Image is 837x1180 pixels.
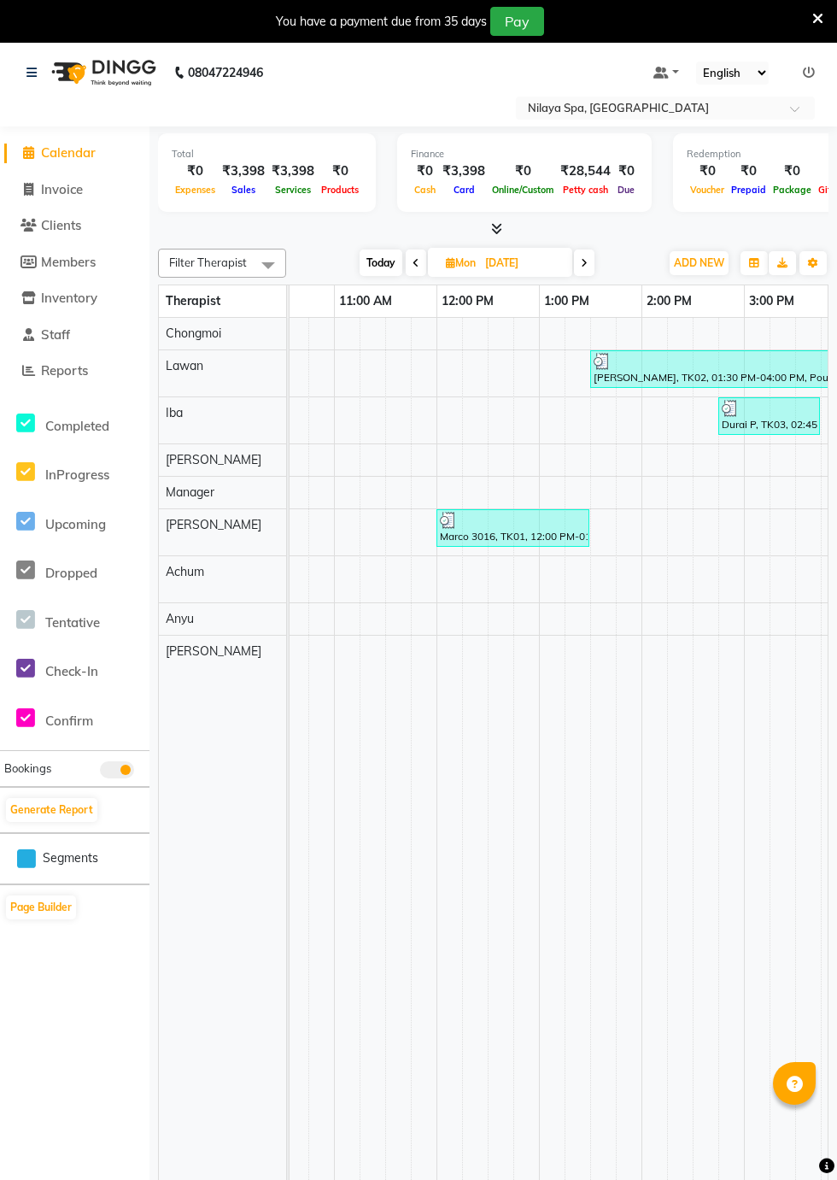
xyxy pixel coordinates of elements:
[41,144,96,161] span: Calendar
[4,253,145,273] a: Members
[41,254,96,270] span: Members
[4,180,145,200] a: Invoice
[6,895,76,919] button: Page Builder
[489,161,557,181] div: ₹0
[770,184,815,196] span: Package
[45,614,100,631] span: Tentative
[489,184,557,196] span: Online/Custom
[166,452,261,467] span: [PERSON_NAME]
[411,184,439,196] span: Cash
[268,161,318,181] div: ₹3,398
[172,184,219,196] span: Expenses
[614,161,638,181] div: ₹0
[411,161,439,181] div: ₹0
[6,798,97,822] button: Generate Report
[642,289,696,314] a: 2:00 PM
[41,362,88,379] span: Reports
[172,161,219,181] div: ₹0
[45,565,97,581] span: Dropped
[45,467,109,483] span: InProgress
[166,405,183,420] span: Iba
[166,564,204,579] span: Achum
[4,216,145,236] a: Clients
[728,161,770,181] div: ₹0
[4,761,51,775] span: Bookings
[4,289,145,308] a: Inventory
[442,256,480,269] span: Mon
[318,184,362,196] span: Products
[4,144,145,163] a: Calendar
[276,13,487,31] div: You have a payment due from 35 days
[4,326,145,345] a: Staff
[728,184,770,196] span: Prepaid
[166,517,261,532] span: [PERSON_NAME]
[720,400,818,432] div: Durai P, TK03, 02:45 PM-03:45 PM, Balinese Massage Therapy 60 Min([DEMOGRAPHIC_DATA])
[745,289,799,314] a: 3:00 PM
[44,49,161,97] img: logo
[43,849,98,867] span: Segments
[219,161,268,181] div: ₹3,398
[169,255,247,269] span: Filter Therapist
[166,358,203,373] span: Lawan
[557,161,614,181] div: ₹28,544
[360,250,402,276] span: Today
[172,147,362,161] div: Total
[559,184,612,196] span: Petty cash
[272,184,314,196] span: Services
[490,7,544,36] button: Pay
[41,326,70,343] span: Staff
[450,184,478,196] span: Card
[335,289,396,314] a: 11:00 AM
[45,418,109,434] span: Completed
[411,147,638,161] div: Finance
[166,484,214,500] span: Manager
[228,184,259,196] span: Sales
[687,161,728,181] div: ₹0
[41,290,97,306] span: Inventory
[540,289,594,314] a: 1:00 PM
[45,663,98,679] span: Check-In
[438,512,588,544] div: Marco 3016, TK01, 12:00 PM-01:30 PM, Stress Relief Therapy 90 Min([DEMOGRAPHIC_DATA])
[166,611,194,626] span: Anyu
[614,184,638,196] span: Due
[45,713,93,729] span: Confirm
[166,643,261,659] span: [PERSON_NAME]
[4,361,145,381] a: Reports
[318,161,362,181] div: ₹0
[770,161,815,181] div: ₹0
[687,184,728,196] span: Voucher
[674,256,724,269] span: ADD NEW
[188,49,263,97] b: 08047224946
[166,293,220,308] span: Therapist
[437,289,498,314] a: 12:00 PM
[480,250,565,276] input: 2025-09-01
[45,516,106,532] span: Upcoming
[439,161,489,181] div: ₹3,398
[166,326,221,341] span: Chongmoi
[670,251,729,275] button: ADD NEW
[41,217,81,233] span: Clients
[41,181,83,197] span: Invoice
